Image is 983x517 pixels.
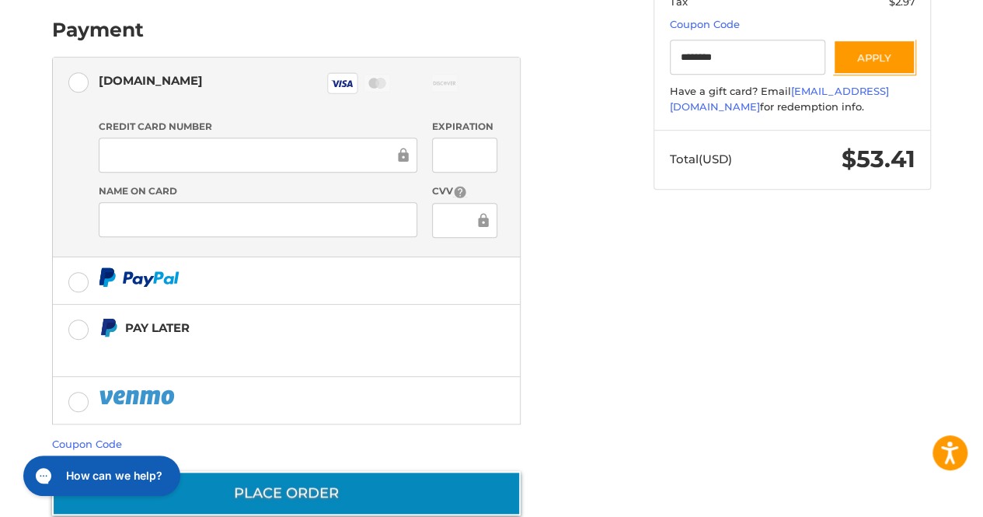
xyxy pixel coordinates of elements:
span: Total (USD) [670,152,732,166]
a: Coupon Code [52,438,122,450]
label: Name on Card [99,184,417,198]
iframe: PayPal Message 1 [99,344,424,358]
div: Have a gift card? Email for redemption info. [670,84,915,114]
button: Place Order [52,471,521,515]
span: $53.41 [842,145,915,173]
div: Pay Later [125,315,423,341]
label: Credit Card Number [99,120,417,134]
input: Gift Certificate or Coupon Code [670,40,826,75]
img: PayPal icon [99,267,180,287]
h2: Payment [52,18,144,42]
a: Coupon Code [670,18,740,30]
iframe: Gorgias live chat messenger [16,450,185,501]
iframe: Google Customer Reviews [855,475,983,517]
img: PayPal icon [99,387,178,407]
label: Expiration [432,120,497,134]
a: [EMAIL_ADDRESS][DOMAIN_NAME] [670,85,889,113]
img: Pay Later icon [99,318,118,337]
button: Apply [833,40,915,75]
label: CVV [432,184,497,199]
div: [DOMAIN_NAME] [99,68,203,93]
